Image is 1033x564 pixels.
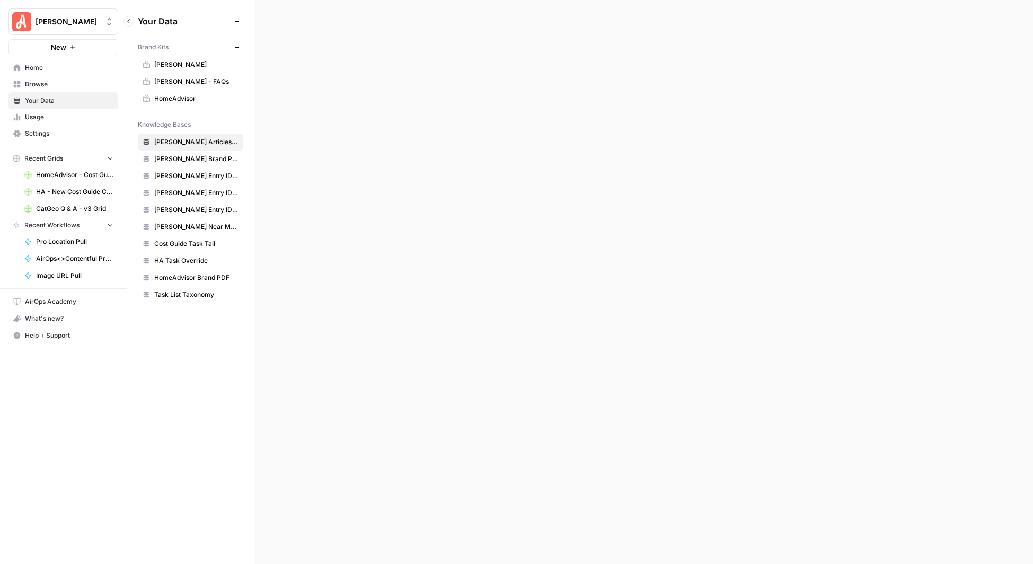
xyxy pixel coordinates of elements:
span: [PERSON_NAME] Entry IDs: Location [154,171,239,181]
span: Pro Location Pull [36,237,113,246]
span: [PERSON_NAME] Brand PDF [154,154,239,164]
span: HomeAdvisor [154,94,239,103]
a: AirOps<>Contentful Pro Location Update Location Fix [20,250,118,267]
a: AirOps Academy [8,293,118,310]
span: Cost Guide Task Tail [154,239,239,249]
span: Recent Workflows [24,221,80,230]
div: What's new? [9,311,118,327]
a: HomeAdvisor [138,90,243,107]
a: HA Task Override [138,252,243,269]
span: CatGeo Q & A - v3 Grid [36,204,113,214]
img: Angi Logo [12,12,31,31]
span: [PERSON_NAME] Entry IDs: Unified Task [154,205,239,215]
span: Task List Taxonomy [154,290,239,299]
a: Your Data [8,92,118,109]
a: Usage [8,109,118,126]
span: [PERSON_NAME] Articles Sitemaps [154,137,239,147]
a: Pro Location Pull [20,233,118,250]
span: HA Task Override [154,256,239,266]
a: Image URL Pull [20,267,118,284]
span: [PERSON_NAME] [154,60,239,69]
span: HA - New Cost Guide Creation Grid [36,187,113,197]
button: Workspace: Angi [8,8,118,35]
span: Recent Grids [24,154,63,163]
a: CatGeo Q & A - v3 Grid [20,200,118,217]
span: Help + Support [25,331,113,340]
span: Your Data [138,15,231,28]
span: [PERSON_NAME] - FAQs [154,77,239,86]
a: HomeAdvisor - Cost Guide Updates [20,166,118,183]
span: Settings [25,129,113,138]
span: Usage [25,112,113,122]
span: Knowledge Bases [138,120,191,129]
span: HomeAdvisor - Cost Guide Updates [36,170,113,180]
button: Help + Support [8,327,118,344]
span: AirOps<>Contentful Pro Location Update Location Fix [36,254,113,263]
a: [PERSON_NAME] Near Me Sitemap [138,218,243,235]
span: [PERSON_NAME] [36,16,100,27]
span: HomeAdvisor Brand PDF [154,273,239,283]
a: Cost Guide Task Tail [138,235,243,252]
a: [PERSON_NAME] [138,56,243,73]
span: [PERSON_NAME] Near Me Sitemap [154,222,239,232]
a: [PERSON_NAME] Entry IDs: Unified Task [138,201,243,218]
a: [PERSON_NAME] - FAQs [138,73,243,90]
span: Brand Kits [138,42,169,52]
a: [PERSON_NAME] Articles Sitemaps [138,134,243,151]
span: Browse [25,80,113,89]
button: Recent Grids [8,151,118,166]
a: Task List Taxonomy [138,286,243,303]
a: Home [8,59,118,76]
a: [PERSON_NAME] Brand PDF [138,151,243,168]
a: HomeAdvisor Brand PDF [138,269,243,286]
a: HA - New Cost Guide Creation Grid [20,183,118,200]
button: Recent Workflows [8,217,118,233]
span: New [51,42,66,52]
a: [PERSON_NAME] Entry IDs: Questions [138,184,243,201]
span: AirOps Academy [25,297,113,306]
span: [PERSON_NAME] Entry IDs: Questions [154,188,239,198]
span: Image URL Pull [36,271,113,280]
a: Settings [8,125,118,142]
a: Browse [8,76,118,93]
button: What's new? [8,310,118,327]
span: Your Data [25,96,113,105]
span: Home [25,63,113,73]
a: [PERSON_NAME] Entry IDs: Location [138,168,243,184]
button: New [8,39,118,55]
